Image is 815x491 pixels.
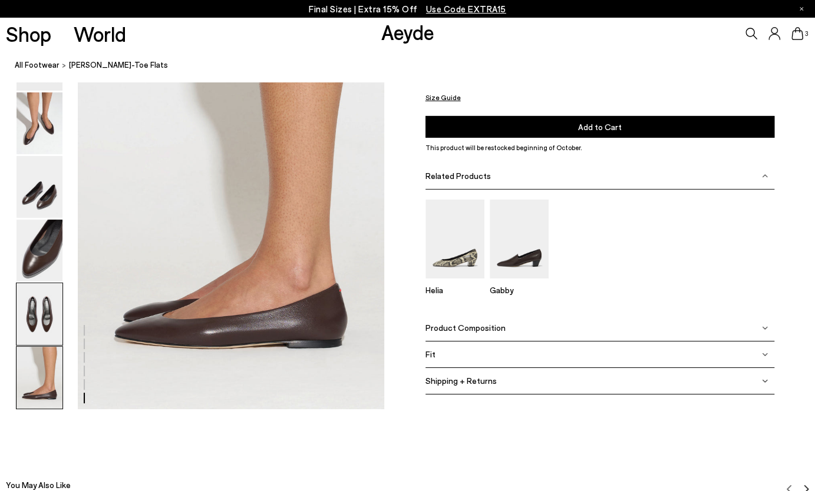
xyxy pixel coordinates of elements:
p: Final Sizes | Extra 15% Off [309,2,506,16]
img: svg%3E [762,351,768,357]
p: This product will be restocked beginning of October. [425,142,774,153]
img: svg%3E [762,173,768,179]
h2: You May Also Like [6,479,71,491]
a: Aeyde [381,19,434,44]
span: Fit [425,349,435,359]
img: svg%3E [762,378,768,384]
span: Navigate to /collections/ss25-final-sizes [426,4,506,14]
nav: breadcrumb [15,49,815,82]
button: Add to Cart [425,116,774,138]
p: Helia [425,285,484,295]
img: Ellie Almond-Toe Flats - Image 4 [17,220,62,281]
span: Shipping + Returns [425,376,497,386]
span: Add to Cart [578,122,622,132]
a: World [74,24,126,44]
p: Gabby [490,285,549,295]
a: Gabby Almond-Toe Loafers Gabby [490,270,549,295]
img: Helia Low-Cut Pumps [425,200,484,278]
span: Related Products [425,171,491,181]
span: [PERSON_NAME]-Toe Flats [69,59,168,71]
button: Size Guide [425,90,461,105]
a: Shop [6,24,51,44]
img: Gabby Almond-Toe Loafers [490,200,549,278]
a: Helia Low-Cut Pumps Helia [425,270,484,295]
a: All Footwear [15,59,60,71]
span: Product Composition [425,323,506,333]
img: Ellie Almond-Toe Flats - Image 2 [17,92,62,154]
img: svg%3E [762,325,768,331]
span: 3 [803,31,809,37]
img: Ellie Almond-Toe Flats - Image 5 [17,283,62,345]
img: Ellie Almond-Toe Flats - Image 3 [17,156,62,218]
a: 3 [791,27,803,40]
img: Ellie Almond-Toe Flats - Image 6 [17,347,62,409]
